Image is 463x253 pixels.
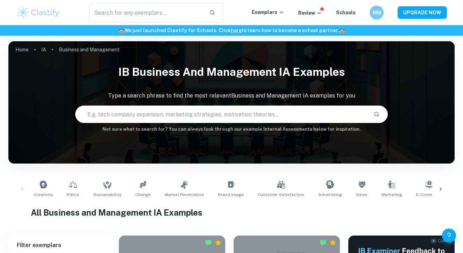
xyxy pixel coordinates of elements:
h1: IB Business and Management IA examples [8,61,455,83]
a: here [231,28,242,33]
span: Brand Image [218,191,244,198]
button: Help and Feedback [442,229,456,243]
h6: Not sure what to search for? You can always look through our example Internal Assessments below f... [8,126,455,133]
span: Creativity [34,191,53,198]
input: E.g. tech company expansion, marketing strategies, motivation theories... [76,104,368,124]
span: Marketing [382,191,402,198]
span: Change [135,191,151,198]
div: Premium [329,239,336,246]
p: Exemplars [252,8,284,16]
button: Search [371,108,383,120]
h1: All Business and Management IA Examples [31,206,432,219]
img: Marked [320,239,327,246]
input: Search for any exemplars... [89,3,204,22]
a: IA [41,45,46,55]
p: Review [298,9,322,17]
span: 🏫 [119,28,124,33]
span: Market Penetration [165,191,204,198]
span: Sustainability [93,191,121,198]
span: Advertising [318,191,342,198]
a: Schools [336,10,356,15]
span: E-commerce [416,191,443,198]
div: Premium [215,239,222,246]
p: Business and Management [59,46,120,53]
button: MM [370,6,384,20]
span: Sales [356,191,368,198]
span: Customer Satisfaction [258,191,304,198]
a: Home [15,45,29,55]
h6: MM [373,9,381,16]
span: 🏫 [339,28,345,33]
img: Marked [205,239,212,246]
span: Ethics [67,191,79,198]
img: Clastify logo [16,6,60,20]
button: UPGRADE NOW [398,6,447,19]
h6: We just launched Clastify for Schools. Click to learn how to become a school partner. [1,27,462,34]
p: Type a search phrase to find the most relevant Business and Management IA examples for you [8,92,455,100]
